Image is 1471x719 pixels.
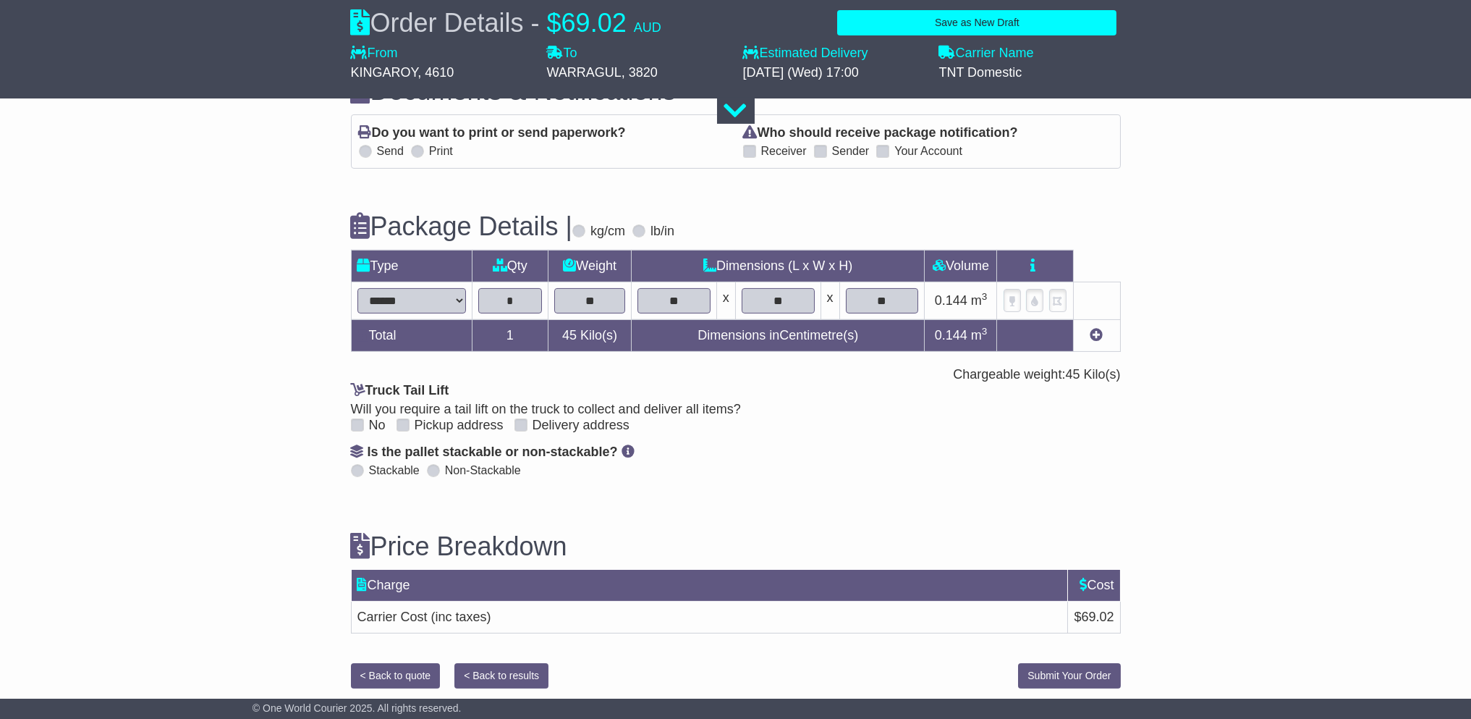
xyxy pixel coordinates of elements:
label: Estimated Delivery [743,46,925,62]
td: Cost [1068,570,1120,602]
sup: 3 [982,326,988,337]
label: Print [429,144,453,158]
td: x [716,282,735,319]
td: x [821,282,839,319]
td: Qty [472,250,548,282]
label: To [547,46,577,62]
label: Sender [832,144,870,158]
button: Submit Your Order [1018,663,1120,689]
label: Do you want to print or send paperwork? [359,125,626,141]
span: $ [547,8,561,38]
span: m [971,328,988,342]
span: 0.144 [935,293,967,308]
span: m [971,293,988,308]
span: $69.02 [1074,610,1114,624]
button: < Back to results [454,663,548,689]
span: 0.144 [935,328,967,342]
label: Your Account [894,144,962,158]
span: (inc taxes) [431,610,491,624]
td: Kilo(s) [548,319,632,351]
span: 69.02 [561,8,627,38]
span: , 4610 [417,65,454,80]
div: Order Details - [351,7,661,38]
button: Save as New Draft [837,10,1116,35]
span: Carrier Cost [357,610,428,624]
span: WARRAGUL [547,65,622,80]
label: Pickup address [415,418,504,434]
div: [DATE] (Wed) 17:00 [743,65,925,81]
span: , 3820 [622,65,658,80]
span: Is the pallet stackable or non-stackable? [368,445,618,459]
td: Type [351,250,472,282]
td: Dimensions (L x W x H) [631,250,925,282]
label: Who should receive package notification? [743,125,1018,141]
td: Dimensions in Centimetre(s) [631,319,925,351]
label: Non-Stackable [445,463,521,477]
a: Add new item [1090,328,1103,342]
div: Chargeable weight: Kilo(s) [351,367,1121,383]
label: lb/in [650,224,674,240]
span: KINGAROY [351,65,418,80]
h3: Package Details | [351,212,573,241]
label: No [369,418,386,434]
span: AUD [634,20,661,35]
label: kg/cm [590,224,625,240]
label: Delivery address [533,418,629,434]
label: Receiver [761,144,807,158]
td: Charge [351,570,1068,602]
h3: Price Breakdown [351,532,1121,561]
label: Carrier Name [939,46,1034,62]
sup: 3 [982,291,988,302]
td: Weight [548,250,632,282]
span: © One World Courier 2025. All rights reserved. [253,702,462,714]
label: Truck Tail Lift [351,383,449,399]
td: 1 [472,319,548,351]
div: Will you require a tail lift on the truck to collect and deliver all items? [351,402,1121,418]
label: From [351,46,398,62]
div: TNT Domestic [939,65,1121,81]
button: < Back to quote [351,663,441,689]
label: Send [377,144,404,158]
span: 45 [1065,367,1080,382]
td: Volume [925,250,997,282]
label: Stackable [369,463,420,477]
span: Submit Your Order [1027,670,1111,681]
td: Total [351,319,472,351]
span: 45 [562,328,577,342]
